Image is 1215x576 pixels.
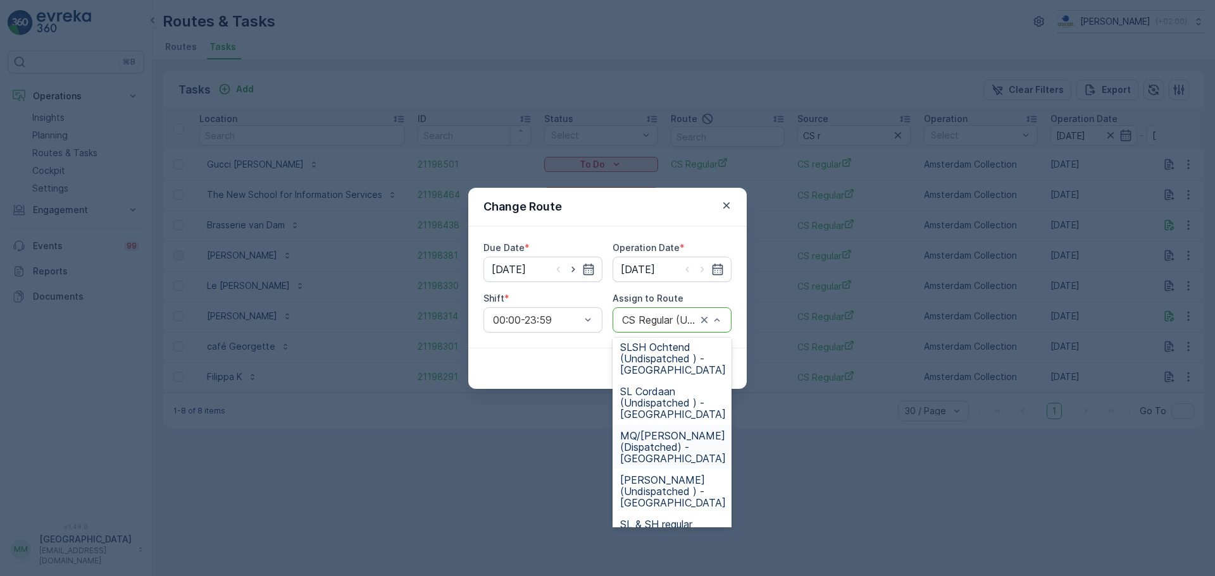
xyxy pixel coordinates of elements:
[613,242,680,253] label: Operation Date
[613,257,732,282] input: dd/mm/yyyy
[483,198,562,216] p: Change Route
[613,293,683,303] label: Assign to Route
[620,474,726,508] span: [PERSON_NAME] (Undispatched ) - [GEOGRAPHIC_DATA]
[620,518,726,553] span: SL & SH regular (Undispatched ) - [GEOGRAPHIC_DATA]
[620,386,726,420] span: SL Cordaan (Undispatched ) - [GEOGRAPHIC_DATA]
[620,341,726,376] span: SLSH Ochtend (Undispatched ) - [GEOGRAPHIC_DATA]
[483,293,504,303] label: Shift
[483,257,602,282] input: dd/mm/yyyy
[483,242,525,253] label: Due Date
[620,430,726,464] span: MQ/[PERSON_NAME] (Dispatched) - [GEOGRAPHIC_DATA]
